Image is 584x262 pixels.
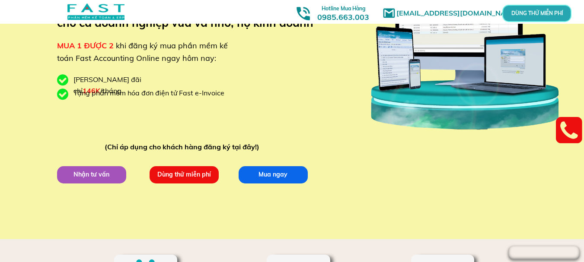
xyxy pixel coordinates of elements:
p: Mua ngay [238,166,307,183]
span: MUA 1 ĐƯỢC 2 [57,41,114,51]
div: [PERSON_NAME] đãi chỉ /tháng [73,74,186,96]
h1: [EMAIL_ADDRESS][DOMAIN_NAME] [396,8,524,19]
span: 146K [83,86,100,95]
h3: 0985.663.003 [308,3,379,22]
p: DÙNG THỬ MIỄN PHÍ [527,11,547,16]
span: Hotline Mua Hàng [322,5,365,12]
div: (Chỉ áp dụng cho khách hàng đăng ký tại đây!) [105,142,263,153]
div: Tặng phần mềm hóa đơn điện tử Fast e-Invoice [73,88,231,99]
p: Dùng thử miễn phí [149,166,218,183]
span: khi đăng ký mua phần mềm kế toán Fast Accounting Online ngay hôm nay: [57,41,228,63]
p: Nhận tư vấn [57,166,126,183]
